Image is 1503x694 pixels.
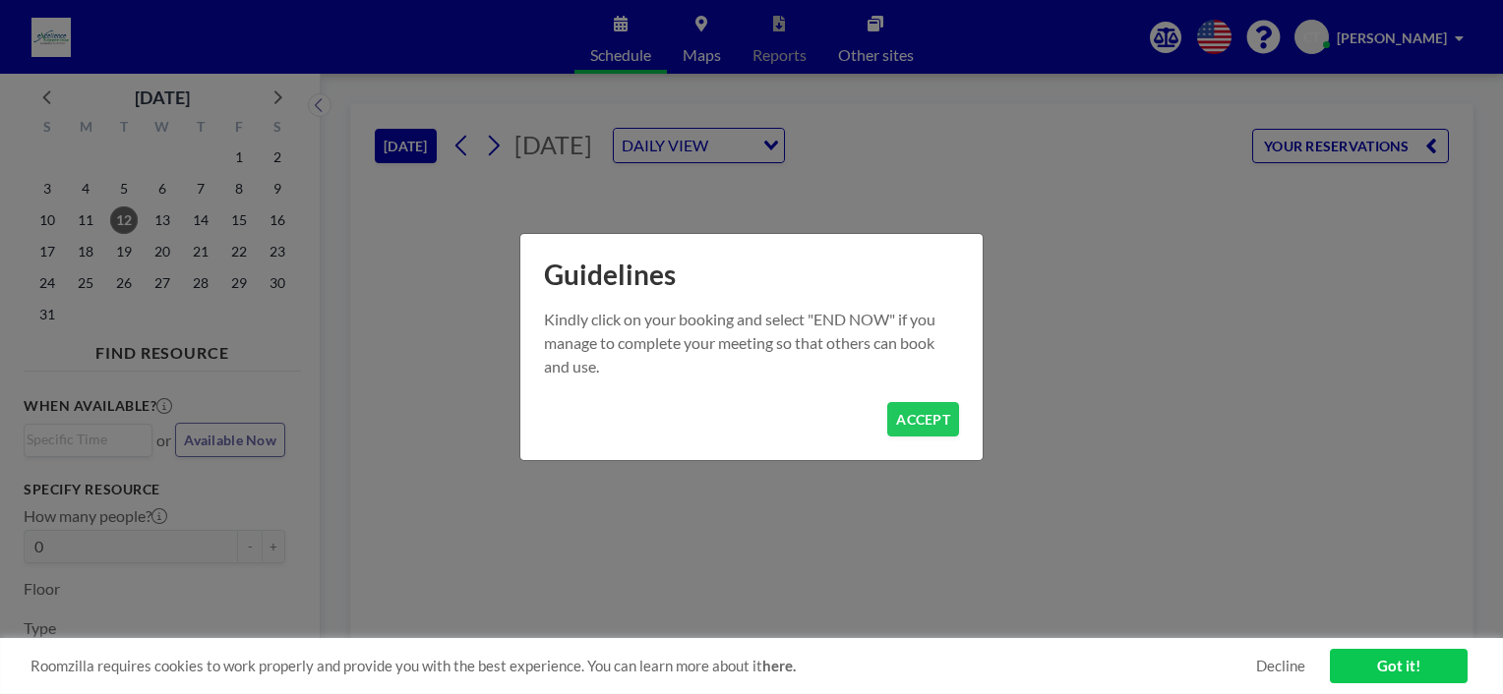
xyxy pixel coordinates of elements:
button: ACCEPT [887,402,959,436]
p: Kindly click on your booking and select "END NOW" if you manage to complete your meeting so that ... [544,308,959,378]
span: Roomzilla requires cookies to work properly and provide you with the best experience. You can lea... [30,657,1256,675]
h1: Guidelines [520,234,983,308]
a: here. [762,657,796,674]
a: Got it! [1330,649,1468,683]
a: Decline [1256,657,1305,675]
